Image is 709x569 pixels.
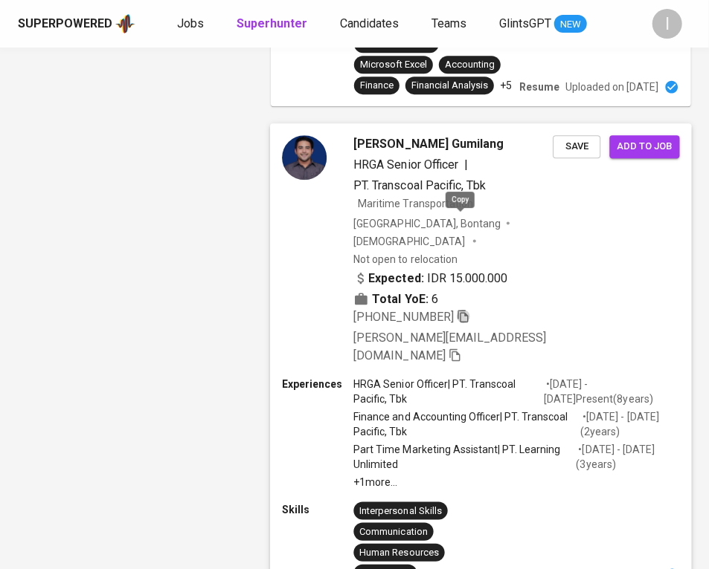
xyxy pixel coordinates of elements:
[500,78,512,93] p: +5
[237,16,307,30] b: Superhunter
[432,290,438,308] span: 6
[18,13,135,35] a: Superpoweredapp logo
[353,252,457,267] p: Not open to relocation
[544,377,679,406] p: • [DATE] - [DATE] Present ( 8 years )
[360,504,442,518] div: Interpersonal Skills
[565,79,658,94] p: Uploaded on [DATE]
[373,290,429,308] b: Total YoE:
[432,15,469,33] a: Teams
[282,135,327,180] img: c7422311554a48d6b990471e863fffb3.jpg
[353,270,507,287] div: IDR 15.000.000
[360,524,428,539] div: Communication
[553,135,600,158] button: Save
[360,546,439,560] div: Human Resources
[353,442,576,472] p: Part Time Marketing Assistant | PT. Learning Unlimited
[359,198,473,209] span: Maritime Transportation
[340,15,402,33] a: Candidates
[610,135,680,158] button: Add to job
[411,79,488,93] div: Financial Analysis
[360,58,427,72] div: Microsoft Excel
[432,16,466,30] span: Teams
[353,475,679,490] p: +1 more ...
[177,15,207,33] a: Jobs
[360,79,394,93] div: Finance
[652,9,682,39] div: I
[519,79,559,94] p: Resume
[237,15,310,33] a: Superhunter
[554,17,587,32] span: NEW
[115,13,135,35] img: app logo
[353,157,458,172] span: HRGA Senior Officer
[282,377,353,391] p: Experiences
[464,156,468,174] span: |
[445,58,495,72] div: Accounting
[353,135,504,153] span: [PERSON_NAME] Gumilang
[353,233,466,248] span: [DEMOGRAPHIC_DATA]
[18,16,112,33] div: Superpowered
[560,138,593,155] span: Save
[353,377,544,406] p: HRGA Senior Officer | PT. Transcoal Pacific, Tbk
[177,16,204,30] span: Jobs
[353,215,501,230] div: [GEOGRAPHIC_DATA], Bontang
[353,178,486,192] span: PT. Transcoal Pacific, Tbk
[577,442,680,472] p: • [DATE] - [DATE] ( 3 years )
[581,409,680,439] p: • [DATE] - [DATE] ( 2 years )
[340,16,399,30] span: Candidates
[499,16,551,30] span: GlintsGPT
[353,331,546,362] span: [PERSON_NAME][EMAIL_ADDRESS][DOMAIN_NAME]
[499,15,587,33] a: GlintsGPT NEW
[353,310,453,324] span: [PHONE_NUMBER]
[617,138,673,155] span: Add to job
[282,502,353,517] p: Skills
[369,270,424,287] b: Expected:
[353,409,580,439] p: Finance and Accounting Officer | PT. Transcoal Pacific, Tbk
